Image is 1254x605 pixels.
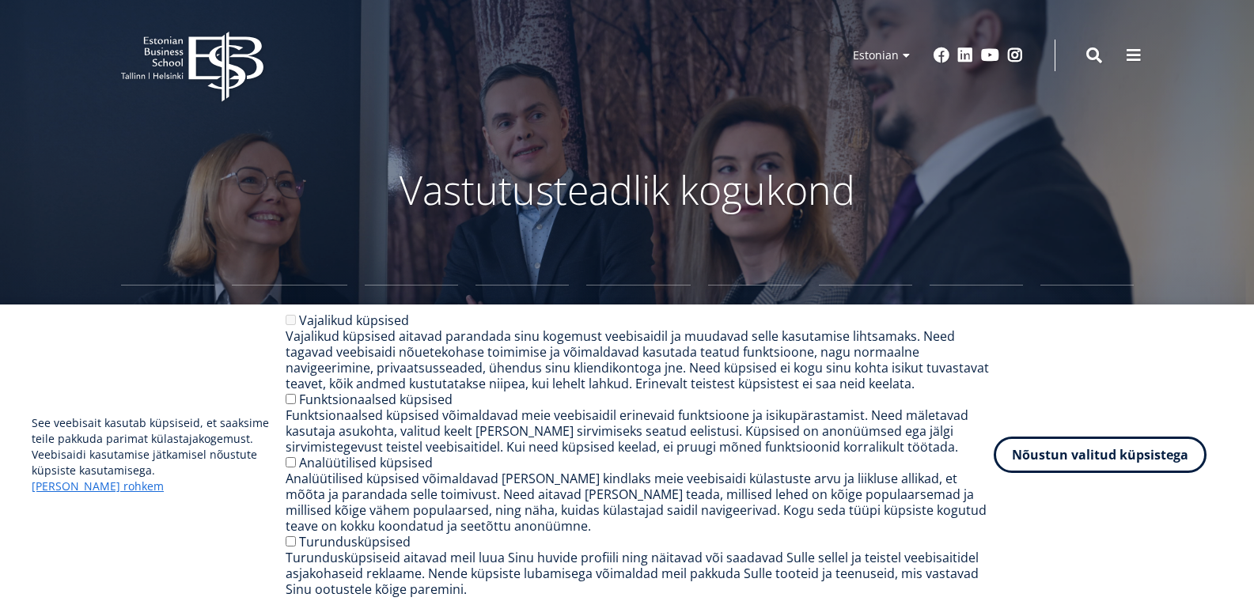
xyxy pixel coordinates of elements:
div: Analüütilised küpsised võimaldavad [PERSON_NAME] kindlaks meie veebisaidi külastuste arvu ja liik... [286,471,994,534]
a: [PERSON_NAME] rohkem [32,478,164,494]
p: See veebisait kasutab küpsiseid, et saaksime teile pakkuda parimat külastajakogemust. Veebisaidi ... [32,415,286,494]
button: Nõustun valitud küpsistega [994,437,1207,473]
a: Instagram [1007,47,1023,63]
a: Facebook [934,47,949,63]
a: Juhtide koolitus [930,285,1023,348]
label: Funktsionaalsed küpsised [299,391,453,408]
a: Rahvusvaheline kogemus [586,285,691,348]
a: Bakalaureuseõpe [232,285,347,348]
a: Teadustöö ja doktoriõpe [708,285,801,348]
div: Turundusküpsiseid aitavad meil luua Sinu huvide profiili ning näitavad või saadavad Sulle sellel ... [286,550,994,597]
a: Vastuvõtt ülikooli [475,285,569,348]
a: Youtube [981,47,999,63]
label: Turundusküpsised [299,533,411,550]
a: Mikrokraadid [1040,285,1134,348]
p: Vastutusteadlik kogukond [208,166,1047,214]
div: Vajalikud küpsised aitavad parandada sinu kogemust veebisaidil ja muudavad selle kasutamise lihts... [286,328,994,391]
a: Magistriõpe [365,285,458,348]
a: Avatud Ülikool [819,285,912,348]
a: Linkedin [957,47,973,63]
label: Analüütilised küpsised [299,454,433,471]
a: Gümnaasium [121,285,214,348]
div: Funktsionaalsed küpsised võimaldavad meie veebisaidil erinevaid funktsioone ja isikupärastamist. ... [286,407,994,455]
label: Vajalikud küpsised [299,312,409,329]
